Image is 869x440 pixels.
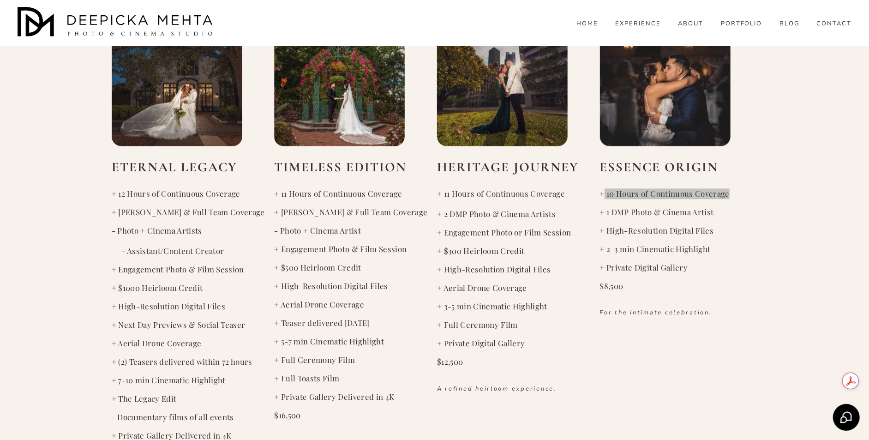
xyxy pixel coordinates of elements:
img: Austin Wedding Photographer - Deepicka Mehta Photography &amp; Cinematography [18,7,216,39]
code: + $500 Heirloom Credit [274,262,361,272]
code: + 2-3 min Cinematic Highlight [600,244,711,254]
code: + Private Digital Gallery [437,338,525,348]
span: BLOG [779,20,799,28]
code: - Photo + Cinema Artists - Assistant/Content Creator [112,225,224,256]
code: + 5-7 min Cinematic Highlight [274,336,384,346]
code: + Engagement Photo & Film Session [112,264,244,274]
code: $12,500 [437,356,463,367]
code: + Engagement Photo or Film Session [437,227,571,237]
code: + Full Toasts Film [274,373,339,383]
code: + 10 Hours of Continuous Coverage [600,188,730,199]
code: + [PERSON_NAME] & Full Team Coverage [274,207,427,217]
code: + Full Ceremony Film [274,355,355,365]
strong: HERITAGE JOURNEY [437,159,579,175]
em: A refined heirloom experience. [437,385,557,393]
code: + 7-10 min Cinematic Highlight [112,375,226,385]
em: For the intimate celebration. [600,308,712,317]
code: + High-Resolution Digital Files [437,264,551,274]
code: + 11 Hours of Continuous Coverage + 2 DMP Photo & Cinema Artists [437,188,565,219]
code: + 12 Hours of Continuous Coverage [112,188,240,199]
code: + 3-5 min Cinematic Highlight [437,301,547,311]
strong: ESSENCE ORIGIN [600,159,719,175]
code: $16,500 [274,410,300,420]
a: ABOUT [678,19,704,28]
code: + Aerial Drone Coverage [112,338,202,348]
code: $8,500 [600,281,623,291]
code: - Photo + Cinema Artist [274,225,361,235]
code: + The Legacy Edit [112,393,177,404]
a: HOME [576,19,598,28]
a: folder dropdown [779,19,799,28]
code: + Aerial Drone Coverage [437,283,527,293]
a: PORTFOLIO [721,19,762,28]
code: + High-Resolution Digital Files [274,281,388,291]
code: + High-Resolution Digital Files [112,301,225,311]
a: EXPERIENCE [615,19,661,28]
code: + Engagement Photo & Film Session [274,244,407,254]
strong: ETERNAL LEGACY [112,159,237,175]
code: + Private Gallery Delivered in 4K [274,392,394,402]
code: - Documentary films of all events [112,412,234,422]
a: CONTACT [817,19,852,28]
code: + Aerial Drone Coverage [274,299,364,309]
code: + High-Resolution Digital Files [600,225,713,235]
code: + Full Ceremony Film [437,319,518,330]
code: + Teaser delivered [DATE] [274,318,369,328]
code: + Next Day Previews & Social Teaser [112,319,246,330]
code: + $300 Heirloom Credit [437,246,524,256]
code: + $1000 Heirloom Credit [112,283,203,293]
code: + [PERSON_NAME] & Full Team Coverage [112,207,265,217]
code: + 11 Hours of Continuous Coverage [274,188,402,199]
strong: TIMELESS EDITION [274,159,407,175]
code: + 1 DMP Photo & Cinema Artist [600,207,714,217]
code: + Private Digital Gallery [600,262,688,272]
code: + (2) Teasers delivered within 72 hours [112,356,252,367]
